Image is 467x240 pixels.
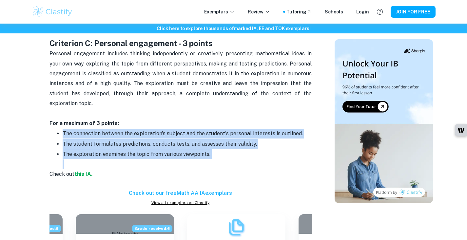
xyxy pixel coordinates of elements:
[49,120,119,126] strong: For a maximum of 3 points:
[248,8,270,15] p: Review
[335,39,433,203] img: Thumbnail
[49,50,313,106] span: Personal engagement includes thinking independently or creatively, presenting mathematical ideas ...
[49,200,312,206] a: View all exemplars on Clastify
[226,217,246,237] img: Exemplars
[63,141,257,147] span: The student formulates predictions, conducts tests, and assesses their validity.
[374,6,385,17] button: Help and Feedback
[49,171,74,177] span: Check out
[286,8,312,15] a: Tutoring
[356,8,369,15] a: Login
[49,189,312,197] h6: Check out our free Math AA IA exemplars
[32,5,73,18] img: Clastify logo
[49,39,213,48] strong: Criterion C: Personal engagement - 3 points
[1,25,466,32] h6: Click here to explore thousands of marked IA, EE and TOK exemplars !
[63,151,210,157] span: The exploration examines the topic from various viewpoints.
[74,171,92,177] a: this IA.
[204,8,235,15] p: Exemplars
[391,6,436,18] button: JOIN FOR FREE
[63,130,303,137] span: The connection between the exploration's subject and the student's personal interests is outlined.
[132,225,172,232] span: Grade received: 6
[325,8,343,15] a: Schools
